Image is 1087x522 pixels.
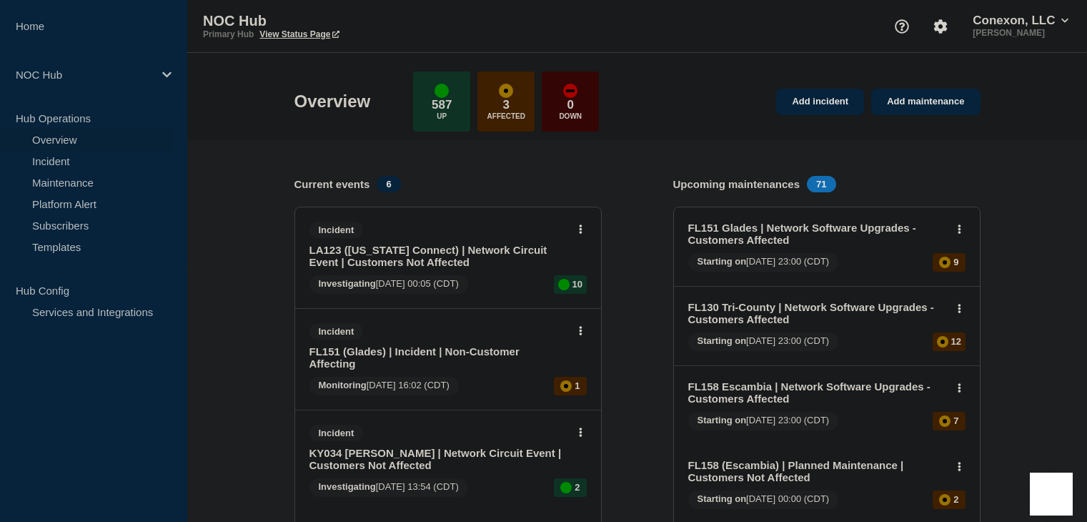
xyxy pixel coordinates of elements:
[558,279,570,290] div: up
[939,257,950,268] div: affected
[309,244,567,268] a: LA123 ([US_STATE] Connect) | Network Circuit Event | Customers Not Affected
[294,178,370,190] h4: Current events
[259,29,339,39] a: View Status Page
[309,447,567,471] a: KY034 [PERSON_NAME] | Network Circuit Event | Customers Not Affected
[309,425,364,441] span: Incident
[487,112,525,120] p: Affected
[499,84,513,98] div: affected
[925,11,956,41] button: Account settings
[688,380,946,405] a: FL158 Escambia | Network Software Upgrades - Customers Affected
[688,491,839,509] span: [DATE] 00:00 (CDT)
[309,323,364,340] span: Incident
[16,69,153,81] p: NOC Hub
[688,333,839,351] span: [DATE] 23:00 (CDT)
[575,380,580,391] p: 1
[698,493,747,504] span: Starting on
[698,256,747,267] span: Starting on
[953,494,958,505] p: 2
[939,415,950,427] div: affected
[319,380,367,390] span: Monitoring
[688,301,946,325] a: FL130 Tri-County | Network Software Upgrades - Customers Affected
[567,98,574,112] p: 0
[575,482,580,493] p: 2
[673,178,800,190] h4: Upcoming maintenances
[688,459,946,483] a: FL158 (Escambia) | Planned Maintenance | Customers Not Affected
[294,92,371,112] h1: Overview
[951,336,961,347] p: 12
[688,222,946,246] a: FL151 Glades | Network Software Upgrades - Customers Affected
[560,380,572,392] div: affected
[560,482,572,493] div: up
[776,89,864,115] a: Add incident
[435,84,449,98] div: up
[319,481,376,492] span: Investigating
[698,415,747,425] span: Starting on
[688,412,839,430] span: [DATE] 23:00 (CDT)
[871,89,980,115] a: Add maintenance
[319,278,376,289] span: Investigating
[377,176,400,192] span: 6
[970,14,1071,28] button: Conexon, LLC
[309,275,468,294] span: [DATE] 00:05 (CDT)
[309,377,459,395] span: [DATE] 16:02 (CDT)
[563,84,577,98] div: down
[887,11,917,41] button: Support
[953,257,958,267] p: 9
[432,98,452,112] p: 587
[953,415,958,426] p: 7
[203,29,254,39] p: Primary Hub
[503,98,510,112] p: 3
[203,13,489,29] p: NOC Hub
[309,345,567,370] a: FL151 (Glades) | Incident | Non-Customer Affecting
[688,253,839,272] span: [DATE] 23:00 (CDT)
[1030,473,1073,516] iframe: Help Scout Beacon - Open
[309,222,364,238] span: Incident
[698,335,747,346] span: Starting on
[559,112,582,120] p: Down
[939,494,950,506] div: affected
[309,478,468,497] span: [DATE] 13:54 (CDT)
[572,279,582,290] p: 10
[807,176,835,192] span: 71
[970,28,1071,38] p: [PERSON_NAME]
[937,336,948,348] div: affected
[437,112,447,120] p: Up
